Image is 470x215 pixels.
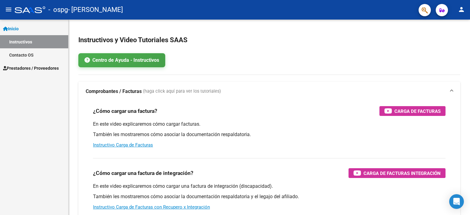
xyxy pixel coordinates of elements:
h3: ¿Cómo cargar una factura? [93,107,157,115]
span: (haga click aquí para ver los tutoriales) [143,88,221,95]
span: Prestadores / Proveedores [3,65,59,72]
p: También les mostraremos cómo asociar la documentación respaldatoria y el legajo del afiliado. [93,193,446,200]
span: - [PERSON_NAME] [68,3,123,17]
span: - ospg [48,3,68,17]
p: En este video explicaremos cómo cargar facturas. [93,121,446,128]
button: Carga de Facturas [379,106,446,116]
span: Carga de Facturas Integración [364,169,441,177]
mat-icon: person [458,6,465,13]
div: Open Intercom Messenger [449,194,464,209]
strong: Comprobantes / Facturas [86,88,142,95]
a: Instructivo Carga de Facturas [93,142,153,148]
span: Carga de Facturas [394,107,441,115]
a: Centro de Ayuda - Instructivos [78,53,165,67]
h2: Instructivos y Video Tutoriales SAAS [78,34,460,46]
mat-expansion-panel-header: Comprobantes / Facturas (haga click aquí para ver los tutoriales) [78,82,460,101]
a: Instructivo Carga de Facturas con Recupero x Integración [93,204,210,210]
mat-icon: menu [5,6,12,13]
span: Inicio [3,25,19,32]
p: También les mostraremos cómo asociar la documentación respaldatoria. [93,131,446,138]
p: En este video explicaremos cómo cargar una factura de integración (discapacidad). [93,183,446,190]
button: Carga de Facturas Integración [349,168,446,178]
h3: ¿Cómo cargar una factura de integración? [93,169,193,177]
